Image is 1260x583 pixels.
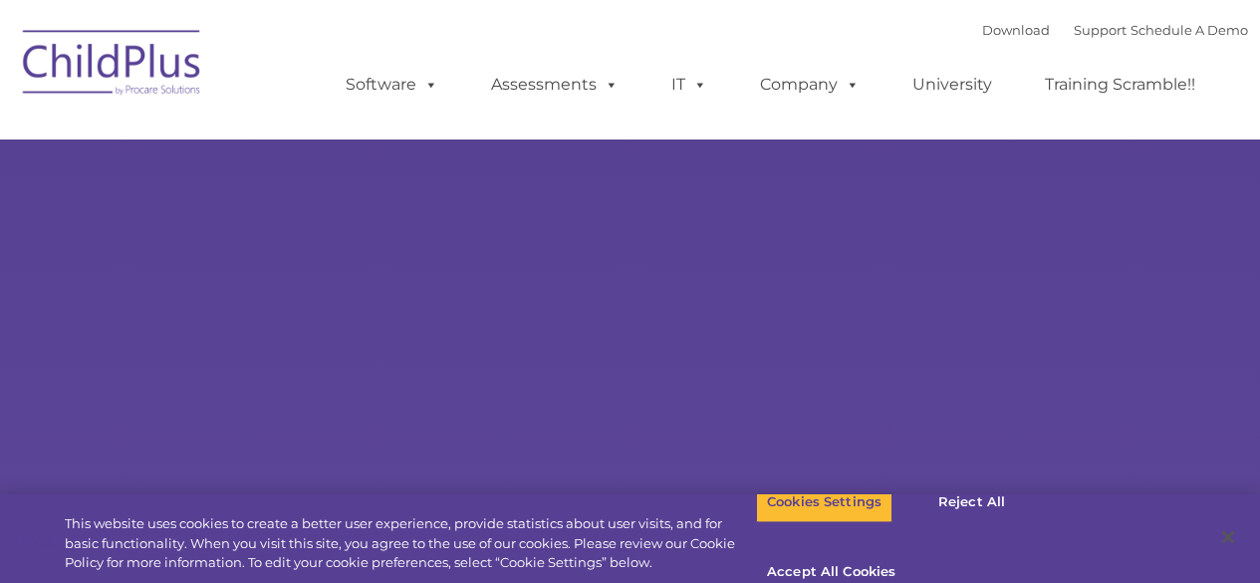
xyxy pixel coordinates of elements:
a: Assessments [471,65,638,105]
button: Reject All [909,481,1034,523]
a: Training Scramble!! [1025,65,1215,105]
button: Close [1206,515,1250,559]
button: Cookies Settings [756,481,892,523]
a: Software [326,65,458,105]
a: Company [740,65,880,105]
div: This website uses cookies to create a better user experience, provide statistics about user visit... [65,514,756,573]
a: IT [651,65,727,105]
a: Schedule A Demo [1131,22,1248,38]
font: | [982,22,1248,38]
img: ChildPlus by Procare Solutions [13,16,212,116]
a: University [892,65,1012,105]
a: Download [982,22,1050,38]
a: Support [1074,22,1127,38]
